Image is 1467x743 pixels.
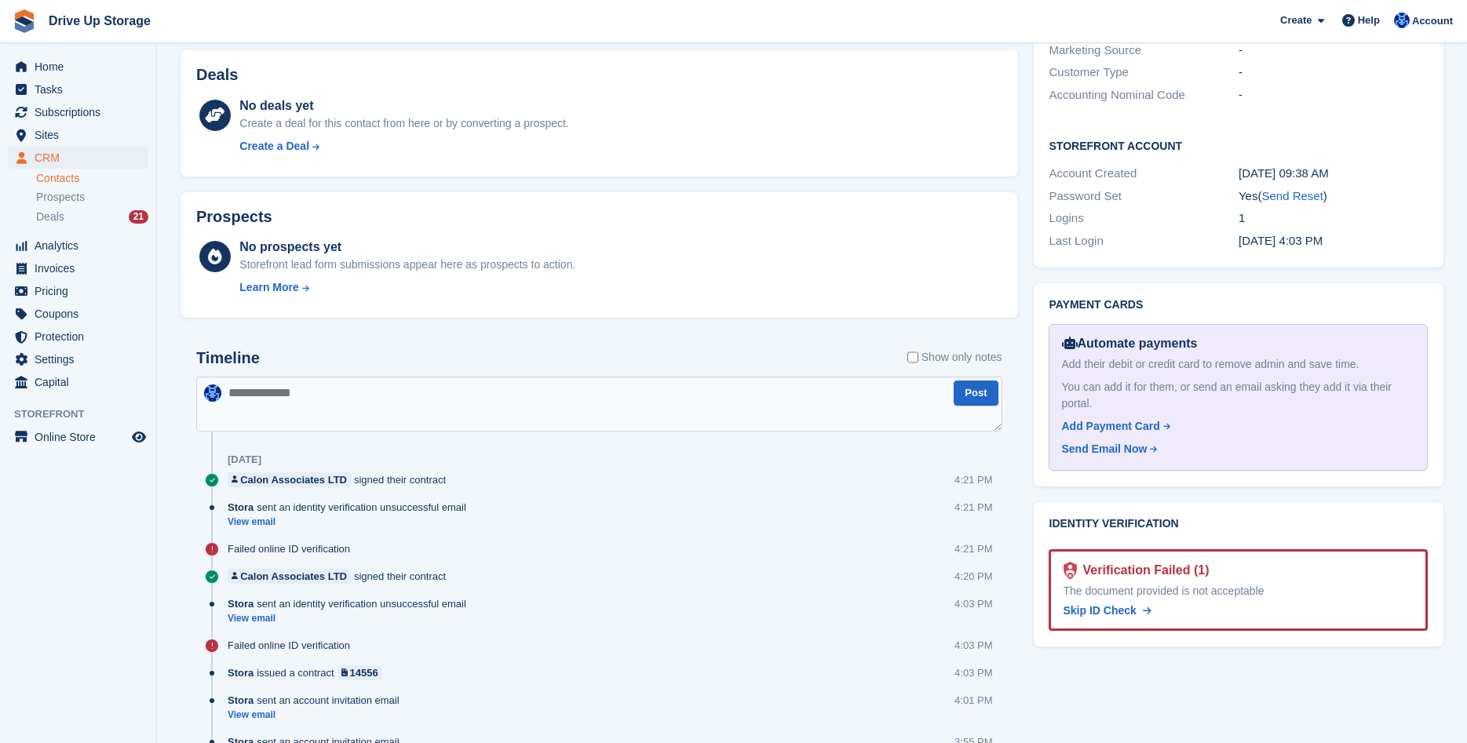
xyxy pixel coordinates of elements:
span: Stora [228,665,254,680]
a: menu [8,257,148,279]
div: Marketing Source [1049,42,1239,60]
a: menu [8,280,148,302]
div: Storefront lead form submissions appear here as prospects to action. [239,257,575,273]
a: menu [8,426,148,448]
label: Show only notes [907,349,1002,366]
div: Account Created [1049,165,1239,183]
span: Prospects [36,190,85,205]
span: Storefront [14,406,156,422]
div: - [1239,42,1428,60]
div: sent an identity verification unsuccessful email [228,500,474,515]
a: Skip ID Check [1064,603,1151,619]
a: menu [8,348,148,370]
a: menu [8,326,148,348]
div: The document provided is not acceptable [1064,583,1414,599]
a: Deals 21 [36,209,148,225]
a: Prospects [36,189,148,206]
span: ( ) [1257,189,1327,202]
a: Contacts [36,171,148,186]
div: sent an account invitation email [228,693,407,708]
div: Password Set [1049,188,1239,206]
h2: Prospects [196,208,272,226]
a: View email [228,612,474,625]
div: Yes [1239,188,1428,206]
div: 4:01 PM [954,693,992,708]
h2: Identity verification [1049,518,1429,530]
img: Widnes Team [1394,13,1410,28]
span: Subscriptions [35,101,129,123]
div: 21 [129,210,148,224]
span: Settings [35,348,129,370]
span: Pricing [35,280,129,302]
span: Stora [228,693,254,708]
div: Create a Deal [239,138,309,155]
a: Send Reset [1261,189,1323,202]
span: Deals [36,209,64,224]
span: Protection [35,326,129,348]
div: issued a contract [228,665,390,680]
span: Stora [228,500,254,515]
a: View email [228,515,474,529]
a: Preview store [130,428,148,446]
div: 4:21 PM [954,500,992,515]
div: 4:20 PM [954,569,992,584]
div: No prospects yet [239,238,575,257]
div: Failed online ID verification [228,541,358,556]
a: menu [8,147,148,169]
div: Failed online ID verification [228,638,358,653]
div: No deals yet [239,97,568,115]
div: Logins [1049,209,1239,228]
h2: Timeline [196,349,260,367]
span: Coupons [35,303,129,325]
div: 4:21 PM [954,541,992,556]
span: Invoices [35,257,129,279]
div: Calon Associates LTD [240,472,347,487]
div: 4:03 PM [954,665,992,680]
img: Widnes Team [204,384,221,402]
a: menu [8,303,148,325]
div: Customer Type [1049,64,1239,82]
span: Tasks [35,78,129,100]
h2: Storefront Account [1049,137,1429,153]
div: 14556 [350,665,378,680]
div: Calon Associates LTD [240,569,347,584]
a: View email [228,708,407,722]
div: - [1239,86,1428,104]
span: Skip ID Check [1064,604,1137,617]
div: Learn More [239,279,298,296]
a: menu [8,124,148,146]
span: Help [1358,13,1380,28]
span: Account [1412,13,1453,29]
div: Add their debit or credit card to remove admin and save time. [1062,356,1415,373]
div: 1 [1239,209,1428,228]
div: You can add it for them, or send an email asking they add it via their portal. [1062,379,1415,412]
a: menu [8,371,148,393]
div: signed their contract [228,569,454,584]
button: Post [954,381,998,406]
div: [DATE] [228,453,261,466]
a: menu [8,78,148,100]
a: menu [8,101,148,123]
span: Capital [35,371,129,393]
div: Automate payments [1062,334,1415,353]
div: signed their contract [228,472,454,487]
span: CRM [35,147,129,169]
a: menu [8,235,148,257]
img: stora-icon-8386f47178a22dfd0bd8f6a31ec36ba5ce8667c1dd55bd0f319d3a0aa187defe.svg [13,9,36,33]
h2: Deals [196,66,238,84]
div: Last Login [1049,232,1239,250]
div: Add Payment Card [1062,418,1160,435]
div: 4:21 PM [954,472,992,487]
a: Calon Associates LTD [228,569,351,584]
div: 4:03 PM [954,596,992,611]
span: Sites [35,124,129,146]
a: Drive Up Storage [42,8,157,34]
a: menu [8,56,148,78]
img: Identity Verification Ready [1064,562,1077,579]
a: Calon Associates LTD [228,472,351,487]
div: 4:03 PM [954,638,992,653]
h2: Payment cards [1049,299,1429,311]
span: Analytics [35,235,129,257]
time: 2025-08-12 15:03:14 UTC [1239,234,1323,247]
div: - [1239,64,1428,82]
